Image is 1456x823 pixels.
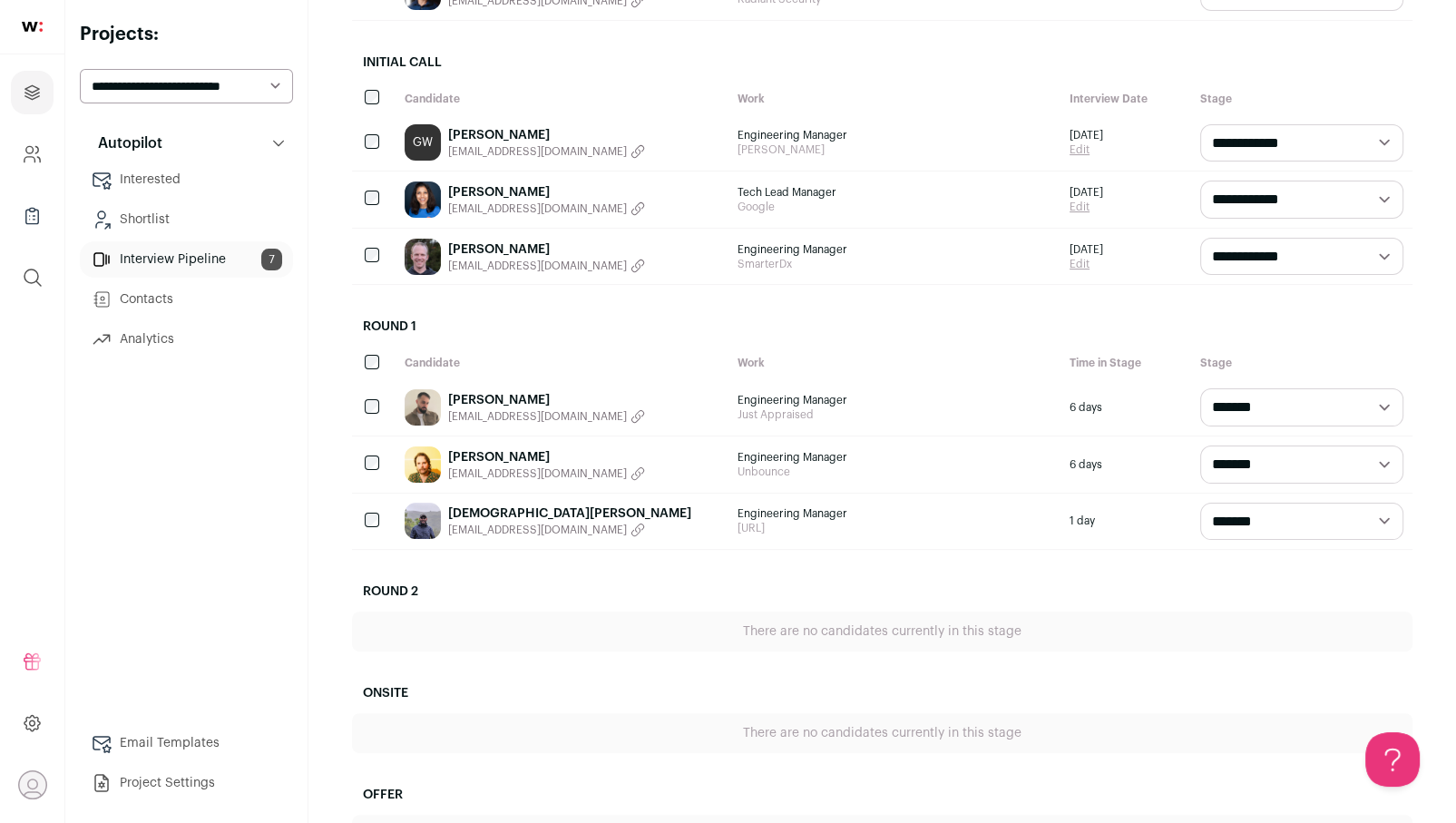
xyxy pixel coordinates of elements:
[352,572,1412,612] h2: Round 2
[80,22,293,47] h2: Projects:
[738,521,1052,535] span: [URL]
[1060,83,1191,115] div: Interview Date
[80,162,293,198] a: Interested
[1070,185,1103,200] span: [DATE]
[396,83,728,115] div: Candidate
[738,142,1052,157] span: [PERSON_NAME]
[80,765,293,801] a: Project Settings
[1070,242,1103,257] span: [DATE]
[738,450,1052,465] span: Engineering Manager
[738,506,1052,521] span: Engineering Manager
[448,505,691,523] a: [DEMOGRAPHIC_DATA][PERSON_NAME]
[1070,257,1103,271] a: Edit
[738,257,1052,271] span: SmarterDx
[448,409,645,424] button: [EMAIL_ADDRESS][DOMAIN_NAME]
[448,391,645,409] a: [PERSON_NAME]
[405,389,441,426] img: 4566eaa16ee65ee64ddd9604e7f6ed2e99f3f99b54fa68c2bf5235f499e23f5c.jpg
[87,132,162,154] p: Autopilot
[1191,347,1412,379] div: Stage
[1070,142,1103,157] a: Edit
[18,770,47,799] button: Open dropdown
[405,503,441,539] img: 76df77dd4b32ae5256a76b51dd0c2486bae9adfd1223cfd502cfe1fc54756d39.jpg
[80,321,293,358] a: Analytics
[738,242,1052,257] span: Engineering Manager
[405,446,441,483] img: d354ed3197c7011205e7f384e19ffbd7390e9a466e57154356379f32afe85b40.jpg
[448,240,645,259] a: [PERSON_NAME]
[396,347,728,379] div: Candidate
[448,144,627,159] span: [EMAIL_ADDRESS][DOMAIN_NAME]
[738,393,1052,407] span: Engineering Manager
[738,185,1052,200] span: Tech Lead Manager
[405,181,441,218] img: e0d952a77245496216868f396c7b53d215d4753a9e3d3b0899fa06843d5a0296.jpg
[448,523,691,537] button: [EMAIL_ADDRESS][DOMAIN_NAME]
[448,523,627,537] span: [EMAIL_ADDRESS][DOMAIN_NAME]
[352,775,1412,815] h2: Offer
[352,673,1412,713] h2: Onsite
[352,307,1412,347] h2: Round 1
[80,281,293,318] a: Contacts
[1191,83,1412,115] div: Stage
[11,71,54,114] a: Projects
[1060,436,1191,493] div: 6 days
[448,201,645,216] button: [EMAIL_ADDRESS][DOMAIN_NAME]
[11,194,54,238] a: Company Lists
[1070,128,1103,142] span: [DATE]
[80,241,293,278] a: Interview Pipeline7
[448,183,645,201] a: [PERSON_NAME]
[352,43,1412,83] h2: Initial Call
[80,201,293,238] a: Shortlist
[80,725,293,761] a: Email Templates
[1060,494,1191,550] div: 1 day
[352,612,1412,652] div: There are no candidates currently in this stage
[405,124,441,161] a: GW
[22,22,43,32] img: wellfound-shorthand-0d5821cbd27db2630d0214b213865d53afaa358527fdda9d0ea32b1df1b89c2c.svg
[738,465,1052,479] span: Unbounce
[261,249,282,270] span: 7
[448,466,645,481] button: [EMAIL_ADDRESS][DOMAIN_NAME]
[11,132,54,176] a: Company and ATS Settings
[448,126,645,144] a: [PERSON_NAME]
[448,448,645,466] a: [PERSON_NAME]
[80,125,293,162] button: Autopilot
[728,83,1061,115] div: Work
[448,259,645,273] button: [EMAIL_ADDRESS][DOMAIN_NAME]
[738,128,1052,142] span: Engineering Manager
[352,713,1412,753] div: There are no candidates currently in this stage
[448,259,627,273] span: [EMAIL_ADDRESS][DOMAIN_NAME]
[1060,347,1191,379] div: Time in Stage
[1060,379,1191,436] div: 6 days
[738,407,1052,422] span: Just Appraised
[738,200,1052,214] span: Google
[728,347,1061,379] div: Work
[1070,200,1103,214] a: Edit
[448,201,627,216] span: [EMAIL_ADDRESS][DOMAIN_NAME]
[1365,732,1420,787] iframe: Help Scout Beacon - Open
[448,409,627,424] span: [EMAIL_ADDRESS][DOMAIN_NAME]
[405,239,441,275] img: 4369e859f317f7a81721b2a1b74213b25dceb17e0101bba42138eaadd9fb06a8.jpg
[448,144,645,159] button: [EMAIL_ADDRESS][DOMAIN_NAME]
[448,466,627,481] span: [EMAIL_ADDRESS][DOMAIN_NAME]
